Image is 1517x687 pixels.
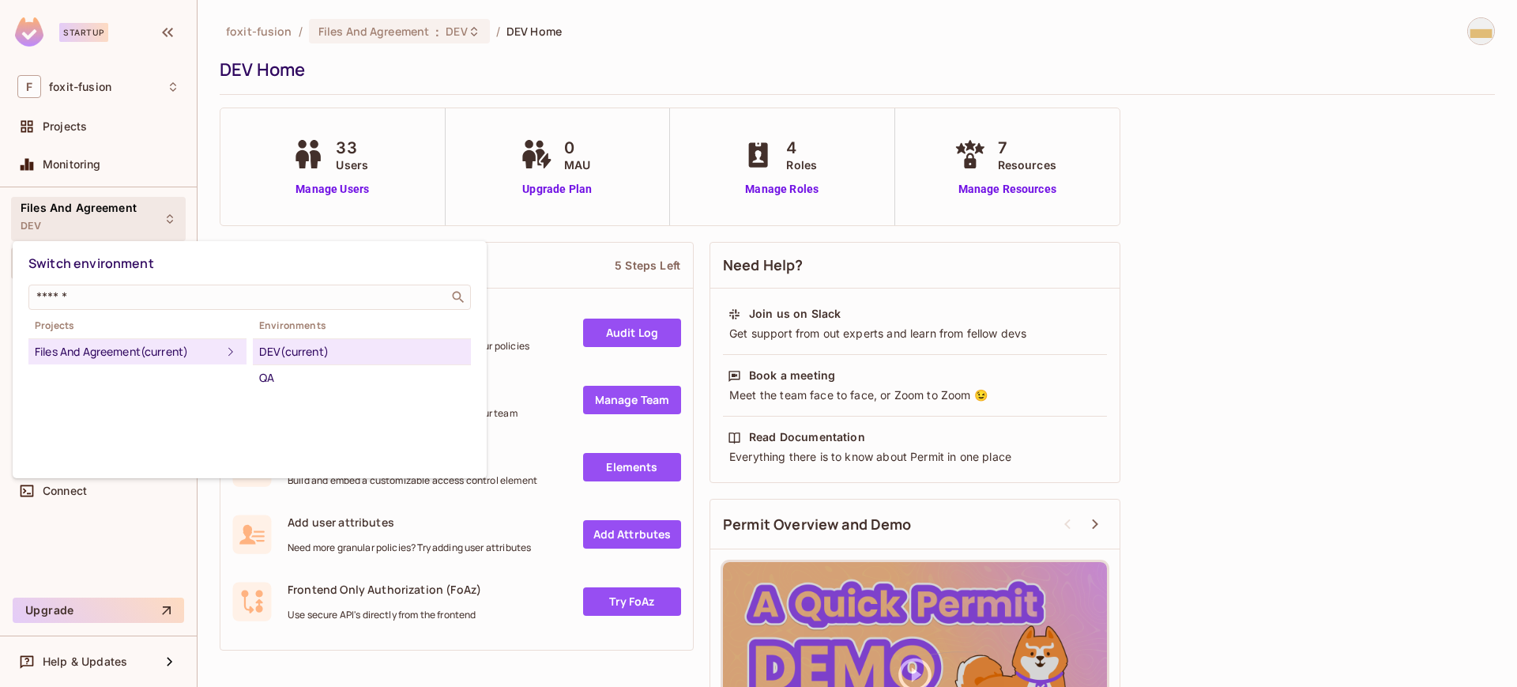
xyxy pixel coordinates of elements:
[28,319,247,332] span: Projects
[253,319,471,332] span: Environments
[259,342,465,361] div: DEV (current)
[28,255,154,272] span: Switch environment
[35,342,221,361] div: Files And Agreement (current)
[259,368,465,387] div: QA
